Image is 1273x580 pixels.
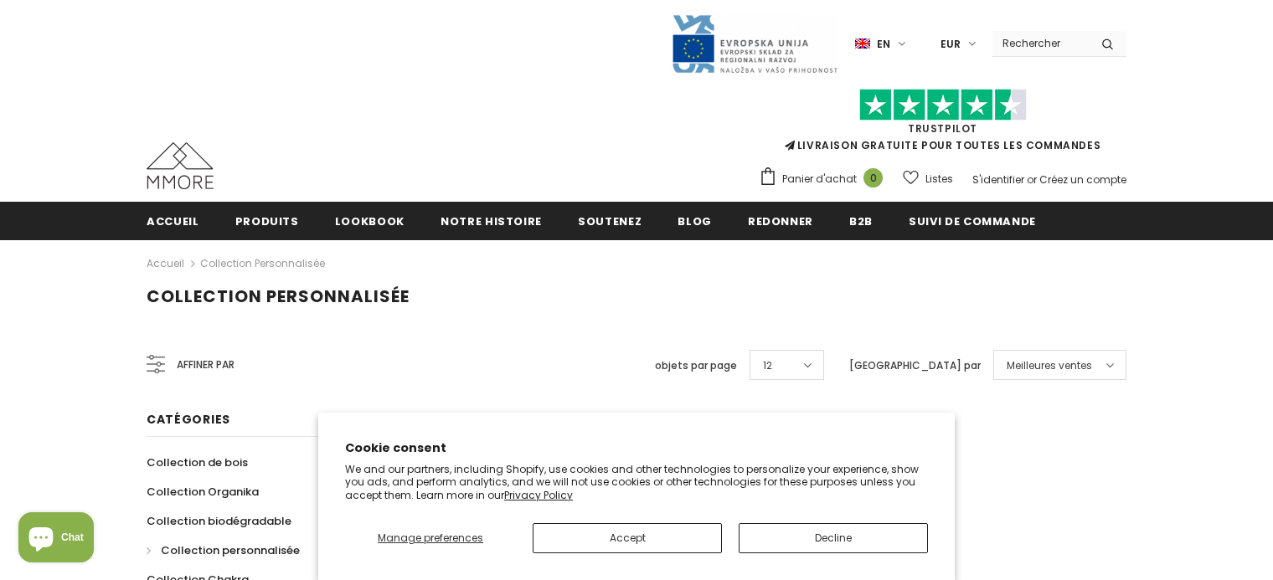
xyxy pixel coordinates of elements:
[13,512,99,567] inbox-online-store-chat: Shopify online store chat
[345,523,516,553] button: Manage preferences
[909,213,1036,229] span: Suivi de commande
[147,454,248,470] span: Collection de bois
[161,542,300,558] span: Collection personnalisée
[759,96,1126,152] span: LIVRAISON GRATUITE POUR TOUTES LES COMMANDES
[972,172,1024,187] a: S'identifier
[147,202,199,239] a: Accueil
[849,357,981,374] label: [GEOGRAPHIC_DATA] par
[941,36,961,53] span: EUR
[235,202,299,239] a: Produits
[849,202,873,239] a: B2B
[925,171,953,187] span: Listes
[671,36,838,50] a: Javni Razpis
[739,523,928,553] button: Decline
[763,357,772,374] span: 12
[147,213,199,229] span: Accueil
[748,213,813,229] span: Redonner
[578,202,642,239] a: soutenez
[863,168,883,187] span: 0
[147,285,410,308] span: Collection personnalisée
[671,13,838,74] img: Javni Razpis
[345,463,928,502] p: We and our partners, including Shopify, use cookies and other technologies to personalize your ex...
[147,484,259,500] span: Collection Organika
[147,536,300,565] a: Collection personnalisée
[147,142,214,189] img: Cas MMORE
[345,439,928,457] h2: Cookie consent
[859,89,1027,121] img: Faites confiance aux étoiles pilotes
[335,213,405,229] span: Lookbook
[147,448,248,477] a: Collection de bois
[147,477,259,506] a: Collection Organika
[678,213,712,229] span: Blog
[147,506,291,536] a: Collection biodégradable
[759,167,891,192] a: Panier d'achat 0
[1027,172,1037,187] span: or
[1007,357,1092,374] span: Meilleures ventes
[903,164,953,193] a: Listes
[849,213,873,229] span: B2B
[335,202,405,239] a: Lookbook
[655,357,737,374] label: objets par page
[908,121,977,136] a: TrustPilot
[748,202,813,239] a: Redonner
[235,213,299,229] span: Produits
[909,202,1036,239] a: Suivi de commande
[877,36,890,53] span: en
[533,523,722,553] button: Accept
[1039,172,1126,187] a: Créez un compte
[378,531,483,545] span: Manage preferences
[992,31,1089,55] input: Search Site
[578,213,642,229] span: soutenez
[200,256,325,270] a: Collection personnalisée
[855,37,870,51] img: i-lang-1.png
[147,411,230,428] span: Catégories
[177,356,234,374] span: Affiner par
[441,202,542,239] a: Notre histoire
[147,254,184,274] a: Accueil
[782,171,857,187] span: Panier d'achat
[441,213,542,229] span: Notre histoire
[504,488,573,502] a: Privacy Policy
[147,513,291,529] span: Collection biodégradable
[678,202,712,239] a: Blog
